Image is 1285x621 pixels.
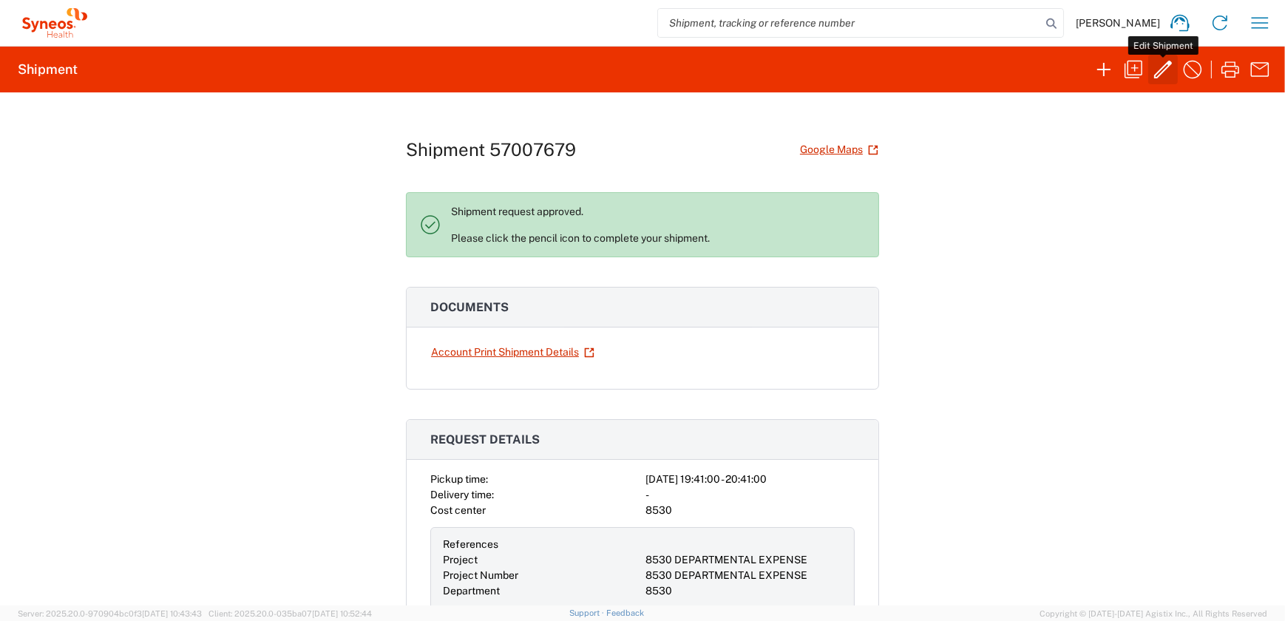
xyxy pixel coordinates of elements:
div: 8530 DEPARTMENTAL EXPENSE [645,552,842,568]
span: Request details [430,432,540,447]
div: [DATE] 19:41:00 - 20:41:00 [645,472,855,487]
h1: Shipment 57007679 [406,139,576,160]
span: References [443,538,498,550]
h2: Shipment [18,61,78,78]
p: Shipment request approved. Please click the pencil icon to complete your shipment. [451,205,867,245]
span: [DATE] 10:43:43 [142,609,202,618]
a: Feedback [606,608,644,617]
span: Delivery time: [430,489,494,500]
span: Documents [430,300,509,314]
div: Project Number [443,568,640,583]
span: Cost center [430,504,486,516]
div: 8530 [645,583,842,599]
div: 8530 [645,503,855,518]
div: Project [443,552,640,568]
span: [DATE] 10:52:44 [312,609,372,618]
span: [PERSON_NAME] [1076,16,1160,30]
div: 8530 DEPARTMENTAL EXPENSE [645,568,842,583]
span: Server: 2025.20.0-970904bc0f3 [18,609,202,618]
div: - [645,487,855,503]
span: Client: 2025.20.0-035ba07 [208,609,372,618]
div: Department [443,583,640,599]
span: Copyright © [DATE]-[DATE] Agistix Inc., All Rights Reserved [1040,607,1267,620]
a: Google Maps [799,137,879,163]
span: Pickup time: [430,473,488,485]
a: Support [569,608,606,617]
input: Shipment, tracking or reference number [658,9,1041,37]
a: Account Print Shipment Details [430,339,595,365]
